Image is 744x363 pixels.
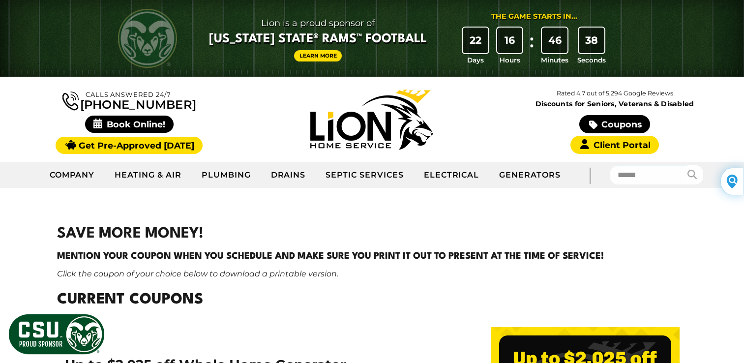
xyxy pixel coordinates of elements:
[57,249,687,263] h4: Mention your coupon when you schedule and make sure you print it out to present at the time of se...
[85,116,174,133] span: Book Online!
[493,88,736,99] p: Rated 4.7 out of 5,294 Google Reviews
[496,100,734,107] span: Discounts for Seniors, Veterans & Disabled
[497,28,523,53] div: 16
[577,55,606,65] span: Seconds
[57,289,687,311] h2: Current Coupons
[491,11,577,22] div: The Game Starts in...
[57,227,204,241] strong: SAVE MORE MONEY!
[209,15,427,31] span: Lion is a proud sponsor of
[570,136,659,154] a: Client Portal
[570,162,610,188] div: |
[489,163,570,187] a: Generators
[118,9,177,68] img: CSU Rams logo
[192,163,261,187] a: Plumbing
[541,55,568,65] span: Minutes
[310,90,433,150] img: Lion Home Service
[209,31,427,48] span: [US_STATE] State® Rams™ Football
[542,28,567,53] div: 46
[56,137,203,154] a: Get Pre-Approved [DATE]
[105,163,191,187] a: Heating & Air
[467,55,484,65] span: Days
[294,50,342,61] a: Learn More
[579,115,650,133] a: Coupons
[579,28,604,53] div: 38
[414,163,490,187] a: Electrical
[62,90,196,111] a: [PHONE_NUMBER]
[500,55,520,65] span: Hours
[40,163,105,187] a: Company
[57,269,338,278] em: Click the coupon of your choice below to download a printable version.
[463,28,488,53] div: 22
[316,163,414,187] a: Septic Services
[7,313,106,356] img: CSU Sponsor Badge
[527,28,536,65] div: :
[261,163,316,187] a: Drains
